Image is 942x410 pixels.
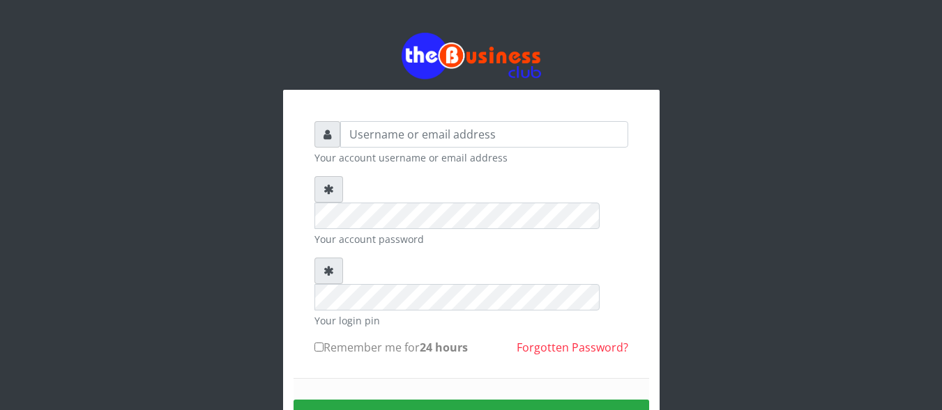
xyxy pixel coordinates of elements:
label: Remember me for [314,339,468,356]
a: Forgotten Password? [517,340,628,355]
input: Username or email address [340,121,628,148]
b: 24 hours [420,340,468,355]
small: Your account password [314,232,628,246]
small: Your login pin [314,313,628,328]
input: Remember me for24 hours [314,342,324,352]
small: Your account username or email address [314,150,628,165]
